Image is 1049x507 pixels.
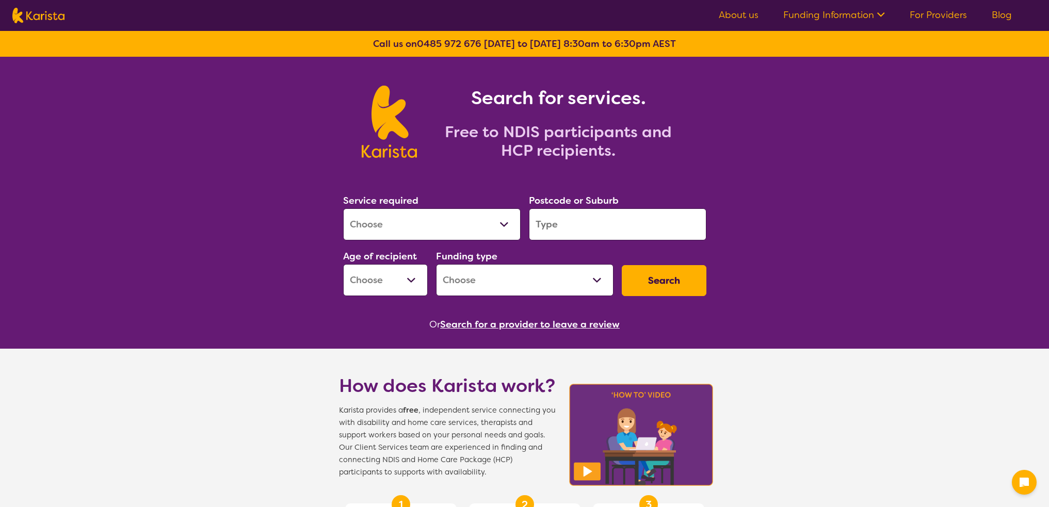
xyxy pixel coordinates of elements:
[417,38,481,50] a: 0485 972 676
[362,86,417,158] img: Karista logo
[436,250,497,263] label: Funding type
[910,9,967,21] a: For Providers
[783,9,885,21] a: Funding Information
[622,265,706,296] button: Search
[343,194,418,207] label: Service required
[529,208,706,240] input: Type
[719,9,758,21] a: About us
[440,317,620,332] button: Search for a provider to leave a review
[339,373,556,398] h1: How does Karista work?
[992,9,1012,21] a: Blog
[529,194,619,207] label: Postcode or Suburb
[429,123,687,160] h2: Free to NDIS participants and HCP recipients.
[12,8,64,23] img: Karista logo
[343,250,417,263] label: Age of recipient
[373,38,676,50] b: Call us on [DATE] to [DATE] 8:30am to 6:30pm AEST
[403,405,418,415] b: free
[339,404,556,479] span: Karista provides a , independent service connecting you with disability and home care services, t...
[566,381,717,489] img: Karista video
[429,86,687,110] h1: Search for services.
[429,317,440,332] span: Or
